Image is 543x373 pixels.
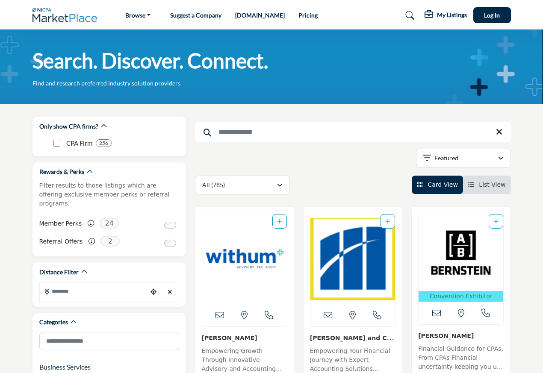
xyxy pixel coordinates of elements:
[202,181,225,189] p: All (785)
[39,181,179,208] p: Filter results to those listings which are offering exclusive member perks or referral programs.
[437,11,467,19] h5: My Listings
[412,176,463,194] li: Card View
[202,214,287,304] a: Open Listing in new tab
[468,181,506,188] a: View List
[417,181,458,188] a: View Card
[100,218,119,229] span: 24
[298,12,318,19] a: Pricing
[418,332,474,339] a: [PERSON_NAME]
[100,236,120,247] span: 2
[53,140,60,147] input: CPA Firm checkbox
[39,167,84,176] h2: Rewards & Perks
[96,139,112,147] div: 256 Results For CPA Firm
[39,332,179,350] input: Search Category
[277,218,282,225] a: Add To List
[202,333,287,342] h3: Withum
[419,214,503,302] a: Open Listing in new tab
[418,331,504,340] h3: Bernstein
[32,79,180,88] p: Find and research preferred industry solution providers
[202,335,257,341] a: [PERSON_NAME]
[66,138,92,148] p: CPA Firm: CPA Firm
[39,268,79,276] h2: Distance Filter
[310,333,395,342] h3: Magone and Company, PC
[39,318,68,326] h2: Categories
[202,214,287,304] img: Withum
[425,10,467,21] div: My Listings
[418,344,504,373] p: Financial Guidance for CPAs, From CPAs Financial uncertainty keeping you up at night? [PERSON_NAM...
[99,140,108,146] b: 256
[39,216,82,231] label: Member Perks
[164,240,176,247] input: Switch to Referral Offers
[32,8,102,22] img: Site Logo
[484,12,500,19] span: Log In
[170,12,221,19] a: Suggest a Company
[416,149,511,167] button: Featured
[32,47,268,74] h1: Search. Discover. Connect.
[195,122,511,142] input: Search Keyword
[39,362,91,372] button: Business Services
[235,12,285,19] a: [DOMAIN_NAME]
[147,283,159,301] div: Choose your current location
[473,7,511,23] button: Log In
[119,9,156,21] a: Browse
[39,234,83,249] label: Referral Offers
[310,214,395,304] img: Magone and Company, PC
[385,218,390,225] a: Add To List
[164,283,176,301] div: Clear search location
[434,154,458,162] p: Featured
[195,176,290,194] button: All (785)
[40,283,148,300] input: Search Location
[428,181,457,188] span: Card View
[420,292,502,301] p: Convention Exhibitor
[310,214,395,304] a: Open Listing in new tab
[39,122,98,131] h2: Only show CPA firms?
[419,214,503,291] img: Bernstein
[493,218,499,225] a: Add To List
[418,342,504,373] a: Financial Guidance for CPAs, From CPAs Financial uncertainty keeping you up at night? [PERSON_NAM...
[479,181,505,188] span: List View
[463,176,511,194] li: List View
[397,9,420,22] a: Search
[164,222,176,229] input: Switch to Member Perks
